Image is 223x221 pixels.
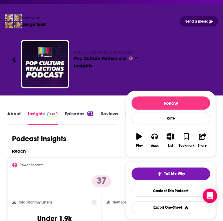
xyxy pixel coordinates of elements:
button: List [163,129,178,151]
div: Share [198,144,207,148]
button: Send a message [180,16,218,26]
a: Reviews [101,111,118,125]
button: Export One-Sheet [131,201,210,213]
p: 37 [92,175,111,187]
a: Contact This Podcast [131,185,210,197]
button: Share [194,129,210,151]
img: tell me why sparkle [157,171,162,176]
img: Podchaser Pro [47,112,58,117]
a: Credits [125,111,141,125]
img: Jules Profile [14,14,22,21]
h2: New Episode Listens [113,200,146,204]
div: Concierge Team [15,22,47,27]
div: Bookmark [178,144,194,148]
span: Tell Me Why [164,171,185,176]
div: Play [136,144,143,148]
h2: Pop Culture Reflections [74,50,211,61]
div: Insights [74,62,92,69]
h2: Total Monthly Listens [18,200,52,204]
div: List [168,144,173,148]
div: Rate [131,112,210,124]
h2: Reach [12,148,26,154]
button: Bookmark [178,129,194,151]
button: Play [131,129,147,151]
img: Jon Profile [5,22,13,28]
img: Pop Culture Reflections [22,41,68,87]
a: About [7,111,21,125]
div: Open Intercom Messenger [203,188,217,203]
a: InsightsPodchaser Pro [28,111,58,125]
button: tell me why sparkleTell Me Why [131,167,210,180]
a: Episodes112 [65,111,93,125]
img: Sydney Profile [5,14,13,21]
button: Follow [131,96,210,110]
div: Message your [15,16,47,20]
img: Barbara Profile [14,22,22,28]
h2: Power Score™ [20,163,43,167]
button: Apps [147,129,163,151]
h1: Podcast Insights [12,134,66,143]
span: Pop Culture Reflections Podcast [74,50,133,54]
div: Apps [151,144,159,148]
span: 37 [134,57,137,60]
div: 112 [87,111,93,116]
